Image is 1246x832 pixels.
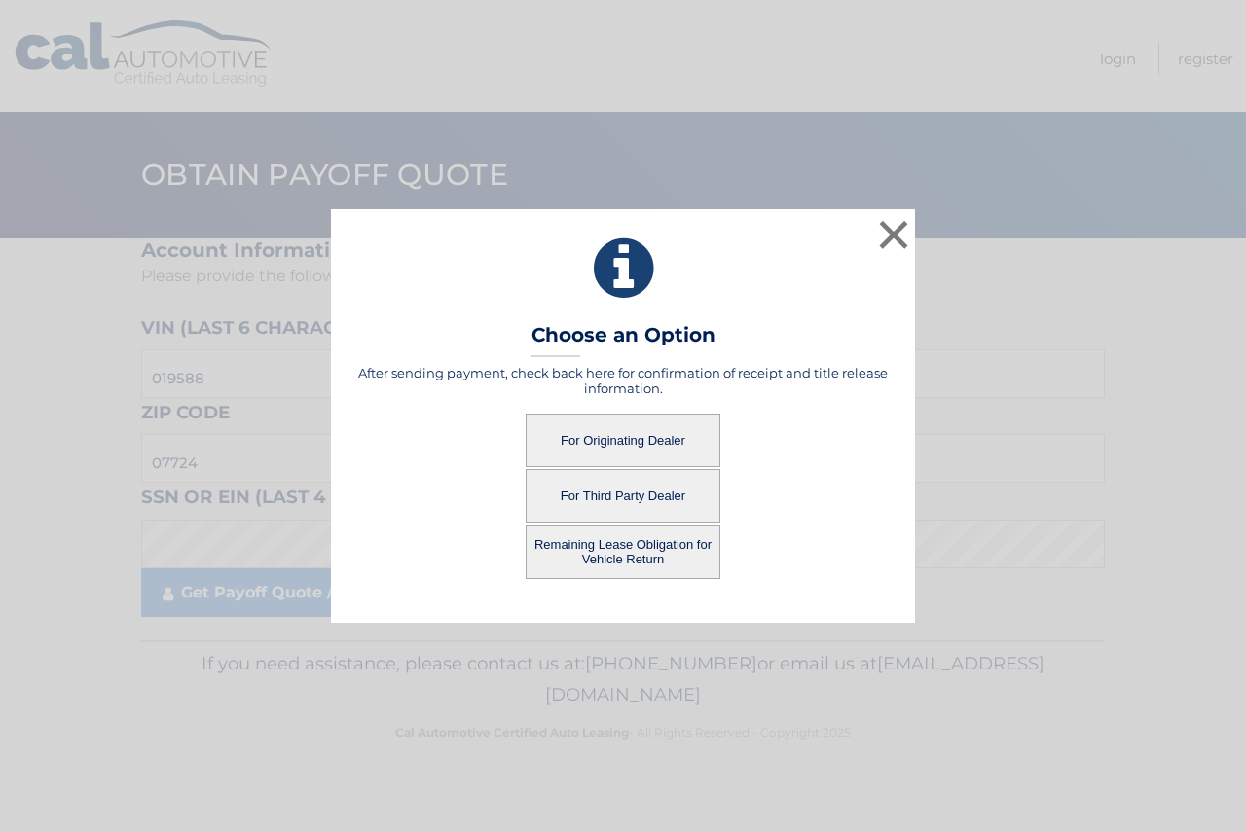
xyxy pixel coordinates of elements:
[526,414,720,467] button: For Originating Dealer
[531,323,715,357] h3: Choose an Option
[526,469,720,523] button: For Third Party Dealer
[355,365,891,396] h5: After sending payment, check back here for confirmation of receipt and title release information.
[874,215,913,254] button: ×
[526,525,720,579] button: Remaining Lease Obligation for Vehicle Return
